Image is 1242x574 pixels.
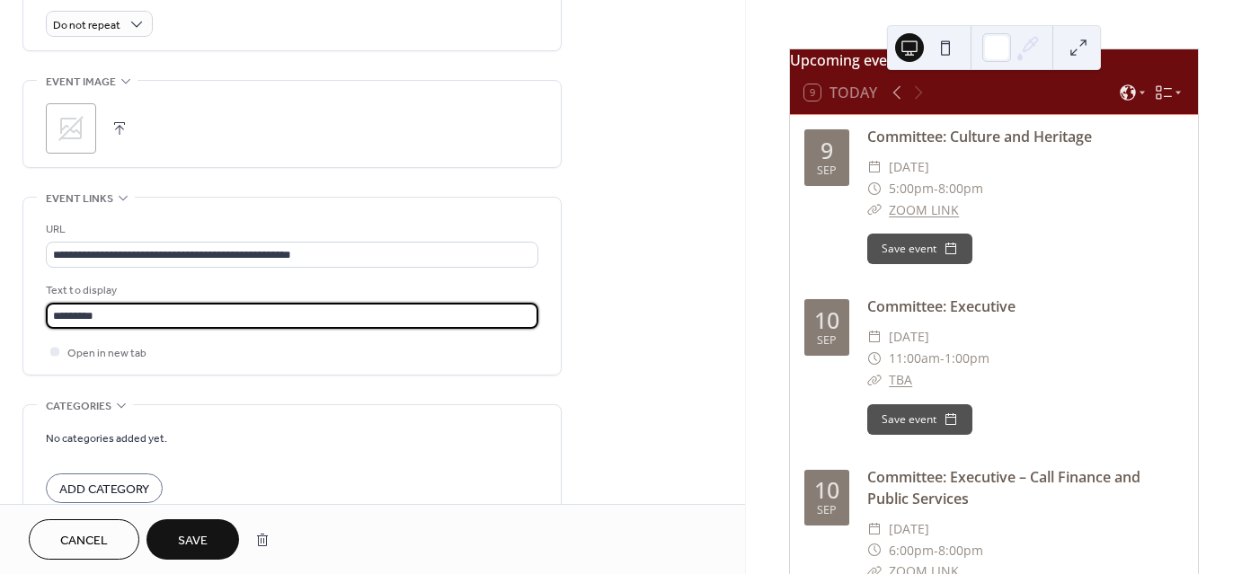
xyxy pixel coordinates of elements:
[790,49,1198,71] div: Upcoming events
[146,519,239,560] button: Save
[867,127,1092,146] a: Committee: Culture and Heritage
[46,429,167,448] span: No categories added yet.
[817,505,837,517] div: Sep
[46,103,96,154] div: ;
[46,397,111,416] span: Categories
[889,518,929,540] span: [DATE]
[889,540,934,561] span: 6:00pm
[67,344,146,363] span: Open in new tab
[46,473,163,503] button: Add Category
[940,348,945,369] span: -
[934,540,938,561] span: -
[934,178,938,199] span: -
[814,309,839,331] div: 10
[938,540,983,561] span: 8:00pm
[817,335,837,347] div: Sep
[938,178,983,199] span: 8:00pm
[867,178,882,199] div: ​
[59,481,149,499] span: Add Category
[53,15,120,36] span: Do not repeat
[60,532,108,551] span: Cancel
[889,156,929,178] span: [DATE]
[867,296,1016,316] a: Committee: Executive
[178,532,208,551] span: Save
[889,326,929,348] span: [DATE]
[889,348,940,369] span: 11:00am
[867,348,882,369] div: ​
[867,467,1140,508] a: Committee: Executive – Call Finance and Public Services
[867,234,972,264] button: Save event
[867,326,882,348] div: ​
[46,220,535,239] div: URL
[889,201,959,218] a: ZOOM LINK
[867,540,882,561] div: ​
[29,519,139,560] button: Cancel
[46,73,116,92] span: Event image
[945,348,989,369] span: 1:00pm
[889,371,912,388] a: TBA
[46,281,535,300] div: Text to display
[814,479,839,501] div: 10
[867,156,882,178] div: ​
[867,369,882,391] div: ​
[867,404,972,435] button: Save event
[817,165,837,177] div: Sep
[821,139,833,162] div: 9
[867,518,882,540] div: ​
[46,190,113,208] span: Event links
[889,178,934,199] span: 5:00pm
[867,199,882,221] div: ​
